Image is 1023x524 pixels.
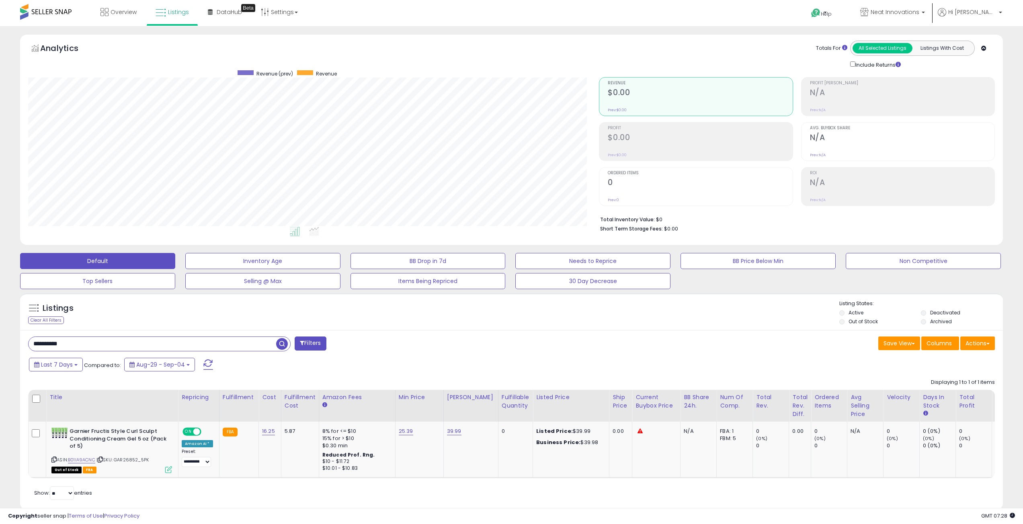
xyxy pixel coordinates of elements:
[684,428,710,435] div: N/A
[447,393,495,402] div: [PERSON_NAME]
[810,153,826,157] small: Prev: N/A
[185,273,340,289] button: Selling @ Max
[608,88,792,99] h2: $0.00
[923,435,934,442] small: (0%)
[810,108,826,112] small: Prev: N/A
[720,393,749,410] div: Num of Comp.
[923,428,955,435] div: 0 (0%)
[447,427,461,435] a: 39.99
[351,273,506,289] button: Items Being Repriced
[756,428,789,435] div: 0
[49,393,175,402] div: Title
[502,428,527,435] div: 0
[844,60,910,69] div: Include Returns
[262,427,275,435] a: 16.25
[887,435,898,442] small: (0%)
[322,428,389,435] div: 8% for <= $10
[182,449,213,467] div: Preset:
[720,428,746,435] div: FBA: 1
[816,45,847,52] div: Totals For
[223,393,255,402] div: Fulfillment
[285,428,313,435] div: 5.87
[931,379,995,386] div: Displaying 1 to 1 of 1 items
[608,171,792,175] span: Ordered Items
[948,8,996,16] span: Hi [PERSON_NAME]
[613,428,626,435] div: 0.00
[515,273,670,289] button: 30 Day Decrease
[43,303,74,314] h5: Listings
[111,8,137,16] span: Overview
[322,442,389,449] div: $0.30 min
[930,309,960,316] label: Deactivated
[322,451,375,458] b: Reduced Prof. Rng.
[316,70,337,77] span: Revenue
[182,393,216,402] div: Repricing
[536,439,603,446] div: $39.98
[96,457,149,463] span: | SKU: GAR26852_5PK
[399,427,413,435] a: 25.39
[185,253,340,269] button: Inventory Age
[959,428,992,435] div: 0
[41,361,73,369] span: Last 7 Days
[810,81,994,86] span: Profit [PERSON_NAME]
[399,393,440,402] div: Min Price
[921,336,959,350] button: Columns
[217,8,242,16] span: DataHub
[183,428,193,435] span: ON
[600,216,655,223] b: Total Inventory Value:
[124,358,195,371] button: Aug-29 - Sep-04
[322,465,389,472] div: $10.01 - $10.83
[256,70,293,77] span: Revenue (prev)
[849,318,878,325] label: Out of Stock
[536,438,580,446] b: Business Price:
[608,133,792,144] h2: $0.00
[28,316,64,324] div: Clear All Filters
[871,8,919,16] span: Neat Innovations
[814,428,847,435] div: 0
[200,428,213,435] span: OFF
[600,214,989,224] li: $0
[959,435,970,442] small: (0%)
[536,428,603,435] div: $39.99
[600,225,663,232] b: Short Term Storage Fees:
[40,43,94,56] h5: Analytics
[608,153,627,157] small: Prev: $0.00
[814,393,844,410] div: Ordered Items
[34,489,92,497] span: Show: entries
[322,458,389,465] div: $10 - $11.72
[851,393,880,418] div: Avg Selling Price
[104,512,139,520] a: Privacy Policy
[536,393,606,402] div: Listed Price
[536,427,573,435] b: Listed Price:
[810,178,994,189] h2: N/A
[608,108,627,112] small: Prev: $0.00
[636,393,677,410] div: Current Buybox Price
[887,428,919,435] div: 0
[613,393,629,410] div: Ship Price
[810,133,994,144] h2: N/A
[756,393,785,410] div: Total Rev.
[853,43,912,53] button: All Selected Listings
[502,393,529,410] div: Fulfillable Quantity
[720,435,746,442] div: FBM: 5
[322,393,392,402] div: Amazon Fees
[756,435,767,442] small: (0%)
[70,428,167,452] b: Garnier Fructis Style Curl Sculpt Conditioning Cream Gel 5 oz (Pack of 5)
[295,336,326,351] button: Filters
[912,43,972,53] button: Listings With Cost
[930,318,952,325] label: Archived
[792,428,805,435] div: 0.00
[839,300,1003,308] p: Listing States:
[83,467,96,473] span: FBA
[849,309,863,316] label: Active
[810,126,994,130] span: Avg. Buybox Share
[8,512,37,520] strong: Copyright
[810,88,994,99] h2: N/A
[608,126,792,130] span: Profit
[814,435,826,442] small: (0%)
[51,467,82,473] span: All listings that are currently out of stock and unavailable for purchase on Amazon
[608,81,792,86] span: Revenue
[182,440,213,447] div: Amazon AI *
[923,442,955,449] div: 0 (0%)
[51,428,68,439] img: 517XeDplyaL._SL40_.jpg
